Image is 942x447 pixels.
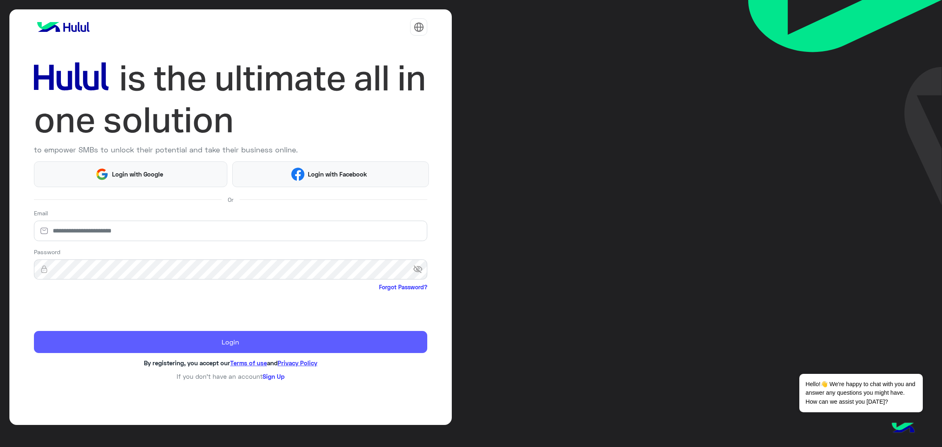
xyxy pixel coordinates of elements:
a: Privacy Policy [278,359,317,367]
iframe: reCAPTCHA [34,293,158,325]
label: Email [34,209,48,217]
button: Login [34,331,428,353]
span: and [267,359,278,367]
span: Login with Facebook [305,170,370,179]
a: Terms of use [230,359,267,367]
a: Sign Up [262,373,285,380]
span: By registering, you accept our [144,359,230,367]
img: hululLoginTitle_EN.svg [34,57,428,141]
span: Login with Google [109,170,166,179]
span: Hello!👋 We're happy to chat with you and answer any questions you might have. How can we assist y... [799,374,922,412]
img: Google [95,168,109,181]
span: visibility_off [413,262,428,277]
label: Password [34,248,61,256]
button: Login with Google [34,161,228,187]
img: tab [414,22,424,32]
button: Login with Facebook [232,161,429,187]
h6: If you don’t have an account [34,373,428,380]
img: Facebook [291,168,305,181]
img: hulul-logo.png [889,414,917,443]
a: Forgot Password? [379,283,427,291]
span: Or [228,195,233,204]
img: lock [34,265,54,273]
img: logo [34,19,93,35]
img: email [34,227,54,235]
p: to empower SMBs to unlock their potential and take their business online. [34,144,428,155]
